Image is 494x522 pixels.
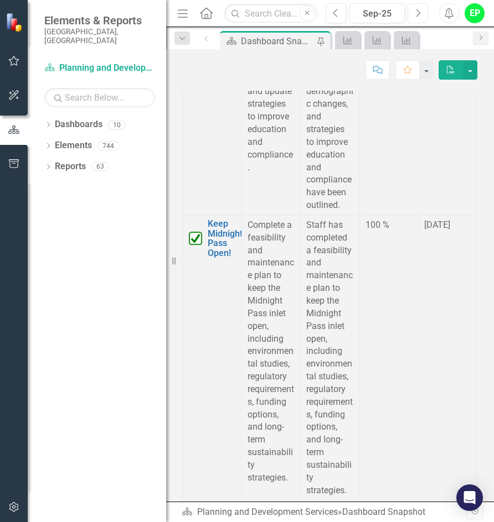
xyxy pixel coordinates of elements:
a: Keep Midnight Pass Open! [208,219,243,258]
td: Double-Click to Edit [418,215,477,500]
a: Reports [55,160,86,173]
img: ClearPoint Strategy [5,12,25,32]
a: Planning and Development Services [197,507,338,517]
p: Complete a feasibility and maintenance plan to keep the Midnight Pass inlet open, including envir... [248,219,295,484]
div: » [182,506,467,519]
div: 63 [91,162,109,171]
img: Completed [189,232,202,245]
p: Staff has completed a feasibility and maintenance plan to keep the Midnight Pass inlet open, incl... [306,219,353,497]
span: Elements & Reports [44,14,155,27]
input: Search ClearPoint... [224,4,317,23]
td: Double-Click to Edit [359,215,418,500]
div: 10 [108,120,126,129]
div: 100 % [366,219,413,232]
a: Planning and Development Services [44,62,155,75]
div: Open Intercom Messenger [456,484,483,511]
a: Elements [55,139,92,152]
td: Double-Click to Edit Right Click for Context Menu [183,215,242,500]
div: Dashboard Snapshot [241,34,314,48]
div: 744 [97,141,119,150]
input: Search Below... [44,88,155,107]
button: Sep-25 [349,3,405,23]
small: [GEOGRAPHIC_DATA], [GEOGRAPHIC_DATA] [44,27,155,45]
div: Sep-25 [353,7,401,20]
div: Dashboard Snapshot [342,507,425,517]
button: EP [465,3,485,23]
td: Double-Click to Edit [301,215,359,500]
a: Dashboards [55,118,102,131]
span: [DATE] [424,220,450,230]
td: Double-Click to Edit [242,215,301,500]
